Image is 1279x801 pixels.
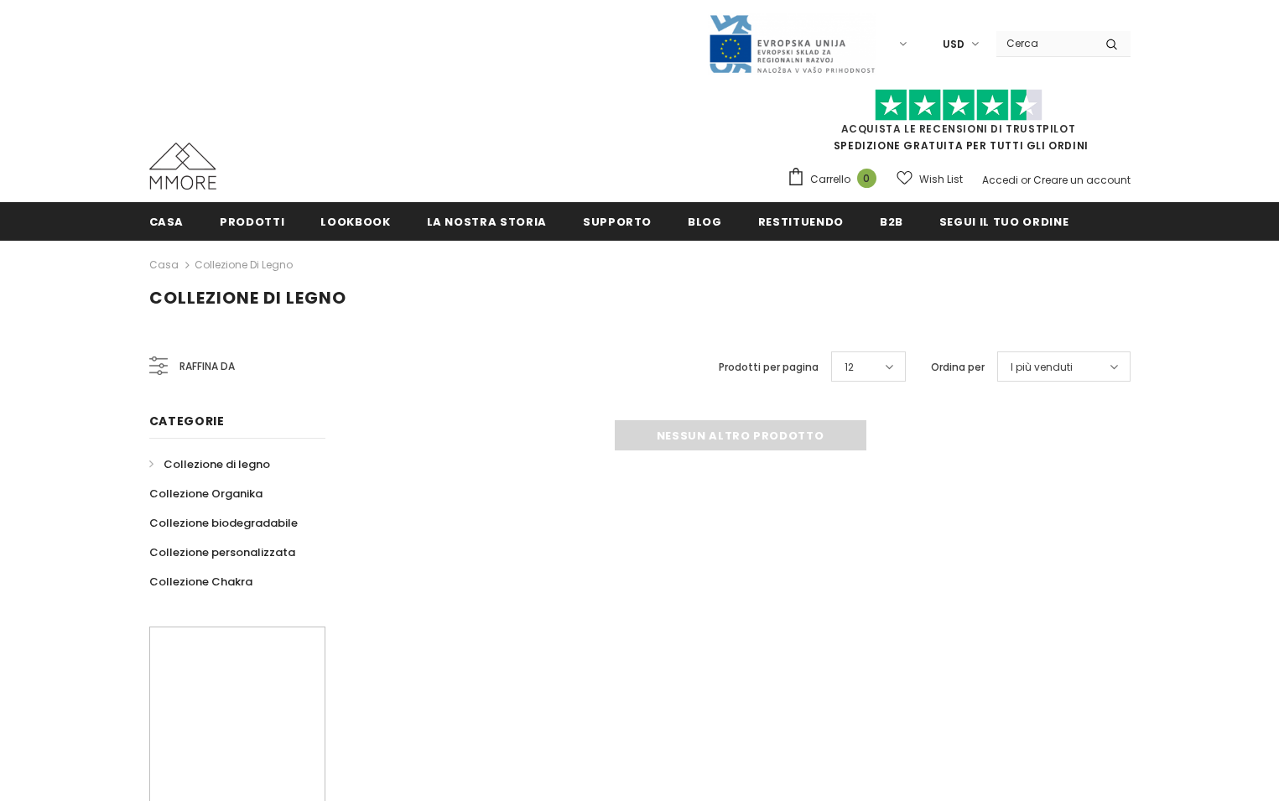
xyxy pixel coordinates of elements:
span: Blog [688,214,722,230]
span: Collezione di legno [149,286,346,309]
a: La nostra storia [427,202,547,240]
span: USD [943,36,964,53]
a: Wish List [897,164,963,194]
a: Creare un account [1033,173,1131,187]
span: Casa [149,214,185,230]
span: or [1021,173,1031,187]
span: 12 [845,359,854,376]
a: Collezione Chakra [149,567,252,596]
a: Collezione biodegradabile [149,508,298,538]
a: supporto [583,202,652,240]
img: Casi MMORE [149,143,216,190]
span: Carrello [810,171,850,188]
span: Collezione Chakra [149,574,252,590]
a: Collezione Organika [149,479,263,508]
span: Prodotti [220,214,284,230]
span: I più venduti [1011,359,1073,376]
a: Collezione di legno [149,450,270,479]
span: Collezione biodegradabile [149,515,298,531]
a: Javni Razpis [708,36,876,50]
span: Collezione Organika [149,486,263,502]
a: Acquista le recensioni di TrustPilot [841,122,1076,136]
span: supporto [583,214,652,230]
a: Casa [149,202,185,240]
a: Restituendo [758,202,844,240]
img: Fidati di Pilot Stars [875,89,1042,122]
a: Collezione personalizzata [149,538,295,567]
span: Collezione di legno [164,456,270,472]
span: Lookbook [320,214,390,230]
a: B2B [880,202,903,240]
a: Casa [149,255,179,275]
a: Segui il tuo ordine [939,202,1068,240]
span: La nostra storia [427,214,547,230]
span: Collezione personalizzata [149,544,295,560]
span: B2B [880,214,903,230]
span: SPEDIZIONE GRATUITA PER TUTTI GLI ORDINI [787,96,1131,153]
a: Blog [688,202,722,240]
span: Restituendo [758,214,844,230]
span: Wish List [919,171,963,188]
span: Raffina da [179,357,235,376]
a: Lookbook [320,202,390,240]
a: Carrello 0 [787,167,885,192]
a: Collezione di legno [195,257,293,272]
input: Search Site [996,31,1093,55]
span: Segui il tuo ordine [939,214,1068,230]
label: Ordina per [931,359,985,376]
label: Prodotti per pagina [719,359,819,376]
span: Categorie [149,413,225,429]
span: 0 [857,169,876,188]
img: Javni Razpis [708,13,876,75]
a: Accedi [982,173,1018,187]
a: Prodotti [220,202,284,240]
